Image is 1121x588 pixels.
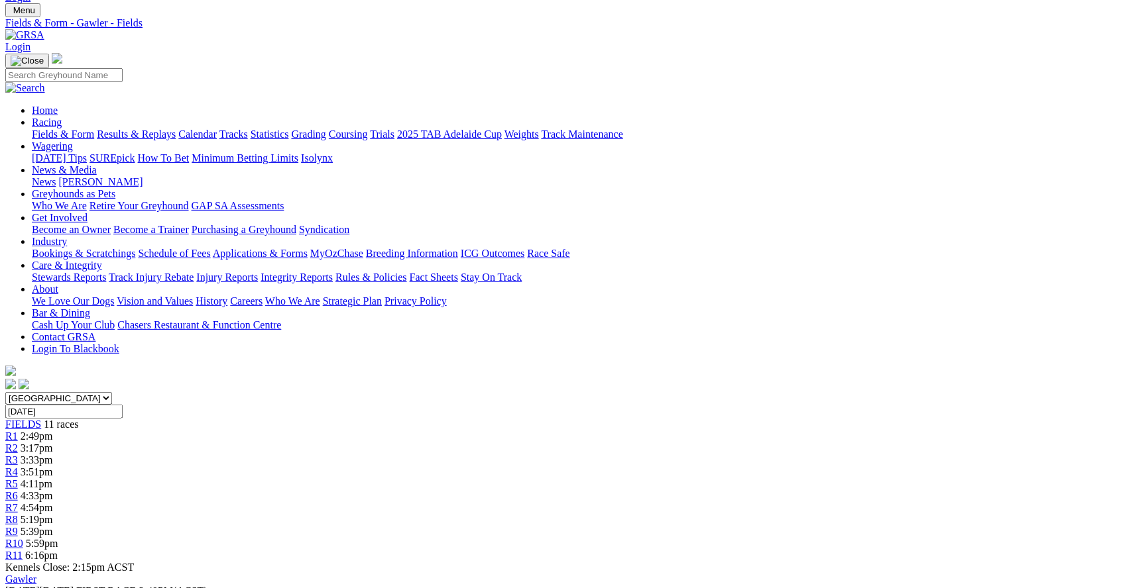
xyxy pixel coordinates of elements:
span: Kennels Close: 2:15pm ACST [5,562,134,573]
a: About [32,283,58,295]
a: MyOzChase [310,248,363,259]
img: logo-grsa-white.png [52,53,62,64]
a: Login [5,41,30,52]
a: Applications & Forms [213,248,308,259]
a: Weights [504,128,539,140]
a: Strategic Plan [323,295,382,307]
div: About [32,295,1116,307]
a: [DATE] Tips [32,152,87,164]
a: Who We Are [32,200,87,211]
span: Menu [13,5,35,15]
input: Search [5,68,123,82]
span: 2:49pm [21,430,53,442]
a: Race Safe [527,248,569,259]
a: Fields & Form - Gawler - Fields [5,17,1116,29]
a: Industry [32,236,67,247]
a: Racing [32,117,62,128]
a: Careers [230,295,263,307]
input: Select date [5,405,123,418]
a: How To Bet [138,152,190,164]
img: Search [5,82,45,94]
div: Get Involved [32,224,1116,236]
span: R3 [5,454,18,465]
div: News & Media [32,176,1116,188]
a: Become an Owner [32,224,111,235]
a: Bar & Dining [32,307,90,318]
a: News & Media [32,164,97,175]
a: R5 [5,478,18,489]
img: GRSA [5,29,44,41]
a: Become a Trainer [113,224,189,235]
a: Wagering [32,140,73,152]
a: We Love Our Dogs [32,295,114,307]
a: Rules & Policies [335,271,407,283]
a: R1 [5,430,18,442]
span: 3:33pm [21,454,53,465]
span: 3:17pm [21,442,53,454]
a: Stay On Track [461,271,522,283]
a: Get Involved [32,212,88,223]
a: Isolynx [301,152,333,164]
a: Minimum Betting Limits [192,152,298,164]
a: Trials [370,128,394,140]
a: SUREpick [89,152,135,164]
a: R11 [5,550,23,561]
a: Schedule of Fees [138,248,210,259]
span: 4:11pm [21,478,52,489]
a: Retire Your Greyhound [89,200,189,211]
a: R2 [5,442,18,454]
a: Stewards Reports [32,271,106,283]
div: Racing [32,128,1116,140]
a: R4 [5,466,18,477]
span: 11 races [44,418,78,430]
a: Statistics [251,128,289,140]
img: facebook.svg [5,379,16,389]
span: 5:59pm [26,538,58,549]
a: Track Maintenance [542,128,623,140]
a: Breeding Information [366,248,458,259]
span: 5:39pm [21,526,53,537]
a: Contact GRSA [32,331,95,342]
a: Results & Replays [97,128,176,140]
a: R7 [5,502,18,513]
a: Privacy Policy [384,295,447,307]
span: 5:19pm [21,514,53,525]
a: Purchasing a Greyhound [192,224,296,235]
a: R6 [5,490,18,501]
a: Who We Are [265,295,320,307]
a: Tracks [219,128,248,140]
a: Fields & Form [32,128,94,140]
button: Toggle navigation [5,54,49,68]
a: Injury Reports [196,271,258,283]
a: Care & Integrity [32,260,102,271]
a: Gawler [5,573,36,585]
button: Toggle navigation [5,3,40,17]
a: Track Injury Rebate [109,271,194,283]
a: FIELDS [5,418,41,430]
a: Bookings & Scratchings [32,248,135,259]
a: Home [32,105,58,116]
span: 4:54pm [21,502,53,513]
a: R8 [5,514,18,525]
div: Care & Integrity [32,271,1116,283]
a: Cash Up Your Club [32,319,115,330]
div: Wagering [32,152,1116,164]
div: Greyhounds as Pets [32,200,1116,212]
a: Greyhounds as Pets [32,188,115,199]
a: ICG Outcomes [461,248,524,259]
a: Integrity Reports [261,271,333,283]
span: 3:51pm [21,466,53,477]
span: R9 [5,526,18,537]
a: R10 [5,538,23,549]
a: 2025 TAB Adelaide Cup [397,128,502,140]
a: Coursing [329,128,368,140]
